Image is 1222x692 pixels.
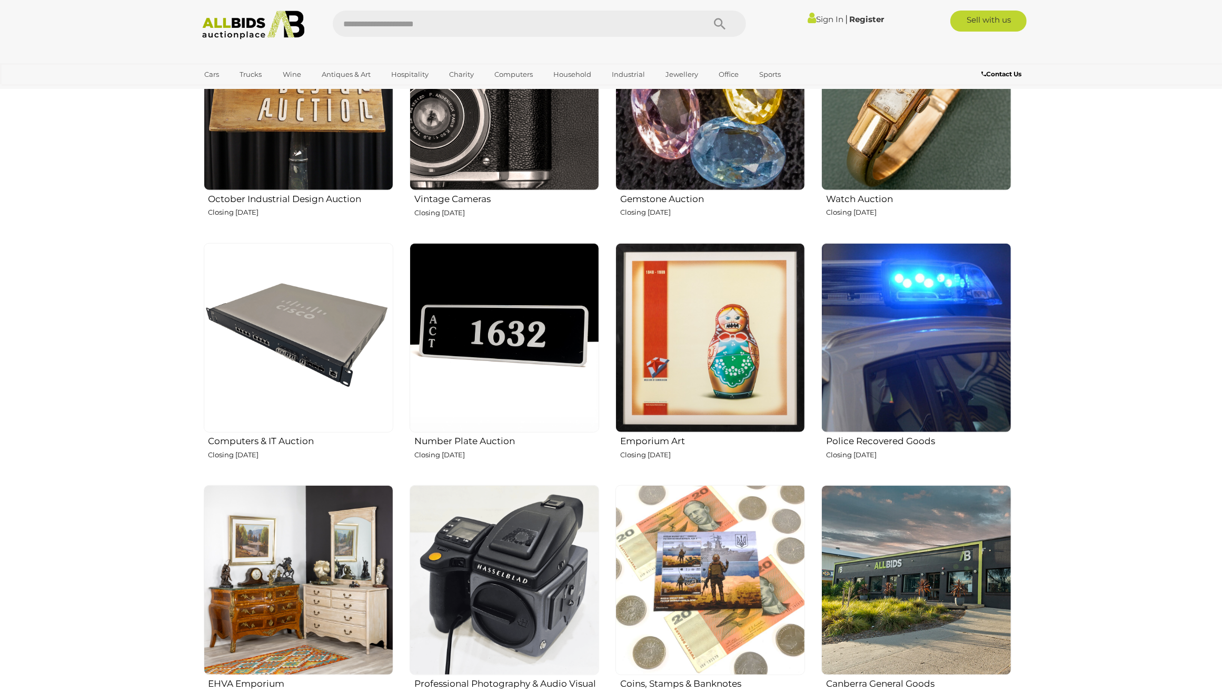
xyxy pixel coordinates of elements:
[208,676,393,689] h2: EHVA Emporium
[208,434,393,446] h2: Computers & IT Auction
[826,206,1011,218] p: Closing [DATE]
[208,449,393,461] p: Closing [DATE]
[950,11,1027,32] a: Sell with us
[315,66,377,83] a: Antiques & Art
[204,1,393,190] img: October Industrial Design Auction
[414,192,599,204] h2: Vintage Cameras
[620,449,805,461] p: Closing [DATE]
[198,66,226,83] a: Cars
[821,1,1011,190] img: Watch Auction
[826,434,1011,446] h2: Police Recovered Goods
[276,66,308,83] a: Wine
[198,83,286,101] a: [GEOGRAPHIC_DATA]
[605,66,652,83] a: Industrial
[233,66,269,83] a: Trucks
[204,485,393,675] img: EHVA Emporium
[410,243,599,433] img: Number Plate Auction
[409,243,599,477] a: Number Plate Auction Closing [DATE]
[808,14,843,24] a: Sign In
[414,434,599,446] h2: Number Plate Auction
[414,676,599,689] h2: Professional Photography & Audio Visual
[615,243,805,433] img: Emporium Art
[196,11,311,39] img: Allbids.com.au
[547,66,598,83] a: Household
[981,70,1021,78] b: Contact Us
[693,11,746,37] button: Search
[620,434,805,446] h2: Emporium Art
[410,1,599,190] img: Vintage Cameras
[384,66,435,83] a: Hospitality
[204,243,393,433] img: Computers & IT Auction
[826,449,1011,461] p: Closing [DATE]
[615,1,805,190] img: Gemstone Auction
[845,13,848,25] span: |
[615,243,805,477] a: Emporium Art Closing [DATE]
[442,66,481,83] a: Charity
[208,192,393,204] h2: October Industrial Design Auction
[414,207,599,219] p: Closing [DATE]
[821,485,1011,675] img: Canberra General Goods
[620,676,805,689] h2: Coins, Stamps & Banknotes
[615,485,805,675] img: Coins, Stamps & Banknotes
[826,676,1011,689] h2: Canberra General Goods
[849,14,884,24] a: Register
[620,206,805,218] p: Closing [DATE]
[712,66,746,83] a: Office
[981,68,1024,80] a: Contact Us
[826,192,1011,204] h2: Watch Auction
[203,243,393,477] a: Computers & IT Auction Closing [DATE]
[208,206,393,218] p: Closing [DATE]
[659,66,705,83] a: Jewellery
[410,485,599,675] img: Professional Photography & Audio Visual
[488,66,540,83] a: Computers
[752,66,788,83] a: Sports
[620,192,805,204] h2: Gemstone Auction
[414,449,599,461] p: Closing [DATE]
[821,243,1011,477] a: Police Recovered Goods Closing [DATE]
[821,243,1011,433] img: Police Recovered Goods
